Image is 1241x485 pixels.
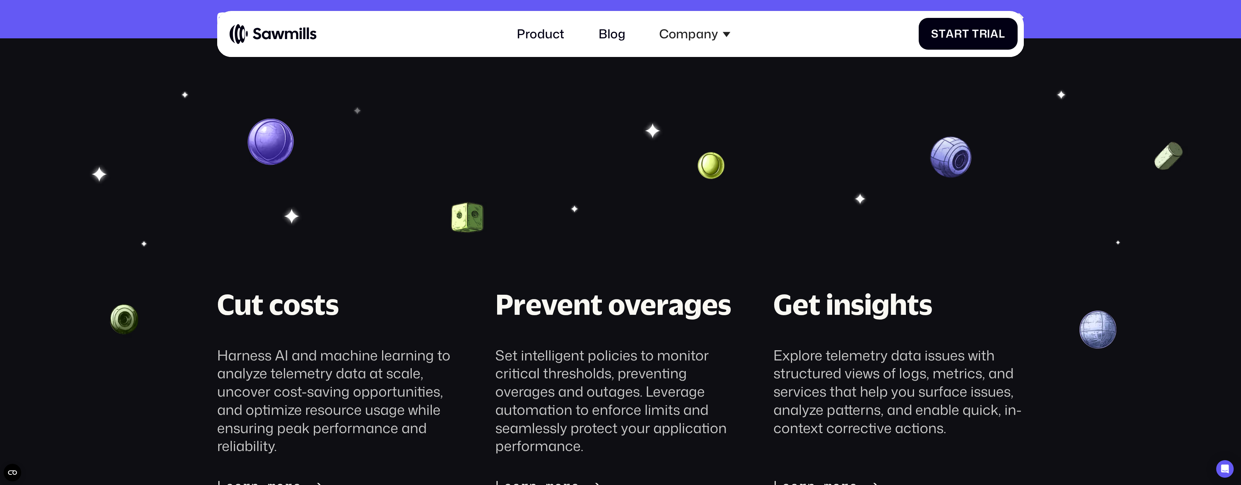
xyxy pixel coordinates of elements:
[773,346,1024,437] div: Explore telemetry data issues with structured views of logs, metrics, and services that help you ...
[1216,460,1234,478] div: Open Intercom Messenger
[508,17,574,51] a: Product
[495,346,746,455] div: Set intelligent policies to monitor critical thresholds, preventing overages and outages. Leverag...
[589,17,634,51] a: Blog
[919,18,1018,50] a: StartTrial
[954,27,962,41] span: r
[972,27,979,41] span: T
[962,27,969,41] span: t
[659,26,718,41] div: Company
[217,286,339,323] div: Cut costs
[495,286,731,323] div: Prevent overages
[987,27,990,41] span: i
[990,27,999,41] span: a
[979,27,987,41] span: r
[217,346,468,455] div: Harness AI and machine learning to analyze telemetry data at scale, uncover cost-saving opportuni...
[999,27,1005,41] span: l
[650,17,739,51] div: Company
[4,464,21,481] button: Open CMP widget
[946,27,954,41] span: a
[931,27,939,41] span: S
[773,286,933,323] div: Get insights
[939,27,946,41] span: t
